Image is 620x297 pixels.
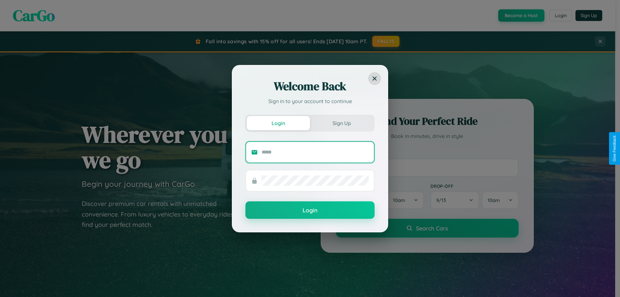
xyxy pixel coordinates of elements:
[245,97,375,105] p: Sign in to your account to continue
[612,135,617,162] div: Give Feedback
[245,79,375,94] h2: Welcome Back
[245,201,375,219] button: Login
[247,116,310,130] button: Login
[310,116,373,130] button: Sign Up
